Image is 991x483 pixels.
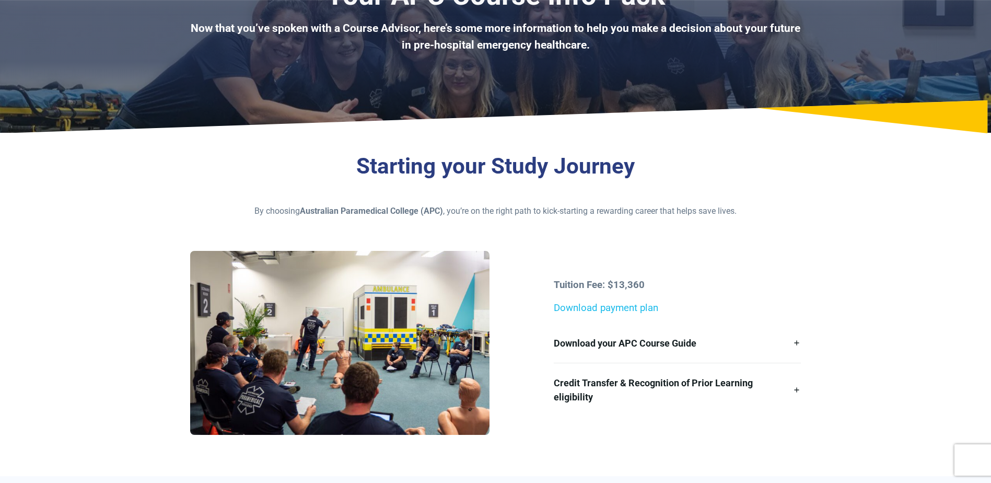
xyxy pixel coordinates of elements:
[554,279,645,291] strong: Tuition Fee: $13,360
[554,302,658,314] a: Download payment plan
[300,206,443,216] strong: Australian Paramedical College (APC)
[554,363,801,417] a: Credit Transfer & Recognition of Prior Learning eligibility
[190,205,801,217] p: By choosing , you’re on the right path to kick-starting a rewarding career that helps save lives.
[190,153,801,180] h3: Starting your Study Journey
[191,22,800,51] b: Now that you’ve spoken with a Course Advisor, here’s some more information to help you make a dec...
[554,324,801,363] a: Download your APC Course Guide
